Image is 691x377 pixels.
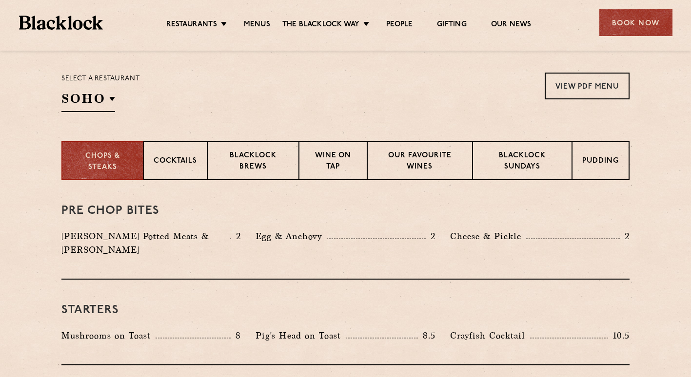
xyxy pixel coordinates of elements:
[582,156,619,168] p: Pudding
[545,73,630,99] a: View PDF Menu
[450,229,526,243] p: Cheese & Pickle
[608,329,630,342] p: 10.5
[256,229,327,243] p: Egg & Anchovy
[256,329,346,342] p: Pig's Head on Toast
[426,230,435,243] p: 2
[491,20,532,31] a: Our News
[377,151,462,173] p: Our favourite wines
[19,16,103,30] img: BL_Textured_Logo-footer-cropped.svg
[61,90,115,112] h2: SOHO
[231,329,241,342] p: 8
[620,230,630,243] p: 2
[450,329,530,342] p: Crayfish Cocktail
[282,20,359,31] a: The Blacklock Way
[61,304,630,317] h3: Starters
[217,151,289,173] p: Blacklock Brews
[61,329,156,342] p: Mushrooms on Toast
[437,20,466,31] a: Gifting
[386,20,413,31] a: People
[61,205,630,217] h3: Pre Chop Bites
[154,156,197,168] p: Cocktails
[309,151,357,173] p: Wine on Tap
[61,73,140,85] p: Select a restaurant
[72,151,133,173] p: Chops & Steaks
[231,230,241,243] p: 2
[166,20,217,31] a: Restaurants
[599,9,672,36] div: Book Now
[418,329,435,342] p: 8.5
[61,229,230,257] p: [PERSON_NAME] Potted Meats & [PERSON_NAME]
[483,151,562,173] p: Blacklock Sundays
[244,20,270,31] a: Menus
